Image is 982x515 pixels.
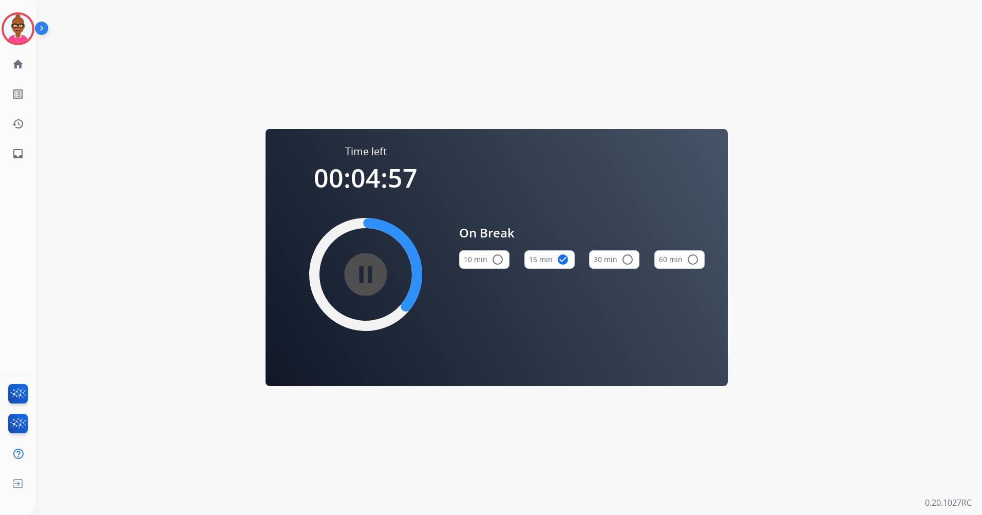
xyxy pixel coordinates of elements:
button: 15 min [524,250,575,269]
mat-icon: history [12,118,24,130]
mat-icon: check_circle [557,253,569,266]
span: On Break [459,224,705,242]
p: 0.20.1027RC [925,496,972,509]
mat-icon: pause_circle_filled [360,268,372,281]
mat-icon: radio_button_unchecked [492,253,504,266]
span: 00:04:57 [314,160,418,195]
mat-icon: radio_button_unchecked [687,253,699,266]
button: 10 min [459,250,509,269]
button: 30 min [589,250,639,269]
mat-icon: list_alt [12,88,24,100]
mat-icon: inbox [12,148,24,160]
img: avatar [4,14,32,43]
span: Time left [345,144,387,159]
mat-icon: radio_button_unchecked [621,253,634,266]
mat-icon: home [12,58,24,70]
button: 60 min [654,250,705,269]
